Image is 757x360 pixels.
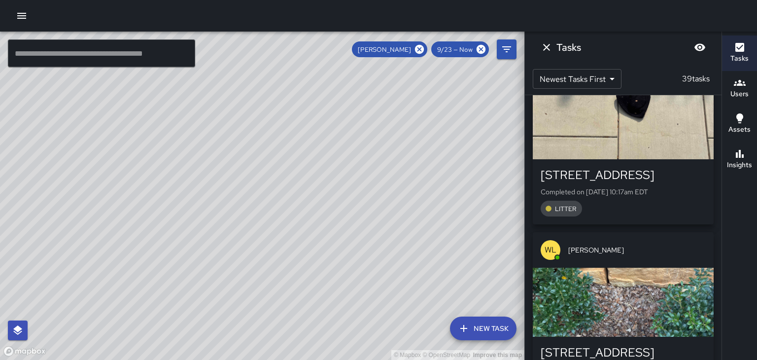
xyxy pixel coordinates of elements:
[431,41,489,57] div: 9/23 — Now
[431,45,479,54] span: 9/23 — Now
[352,45,417,54] span: [PERSON_NAME]
[549,205,582,213] span: LITTER
[722,71,757,107] button: Users
[727,160,752,171] h6: Insights
[352,41,427,57] div: [PERSON_NAME]
[533,69,621,89] div: Newest Tasks First
[450,317,516,340] button: New Task
[728,124,751,135] h6: Assets
[541,187,706,197] p: Completed on [DATE] 10:17am EDT
[556,39,581,55] h6: Tasks
[690,37,710,57] button: Blur
[568,245,706,255] span: [PERSON_NAME]
[722,36,757,71] button: Tasks
[497,39,516,59] button: Filters
[541,167,706,183] div: [STREET_ADDRESS]
[678,73,714,85] p: 39 tasks
[730,53,749,64] h6: Tasks
[545,244,556,256] p: WL
[537,37,556,57] button: Dismiss
[730,89,749,100] h6: Users
[533,55,714,224] button: WL[PERSON_NAME][STREET_ADDRESS]Completed on [DATE] 10:17am EDTLITTER
[722,107,757,142] button: Assets
[722,142,757,178] button: Insights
